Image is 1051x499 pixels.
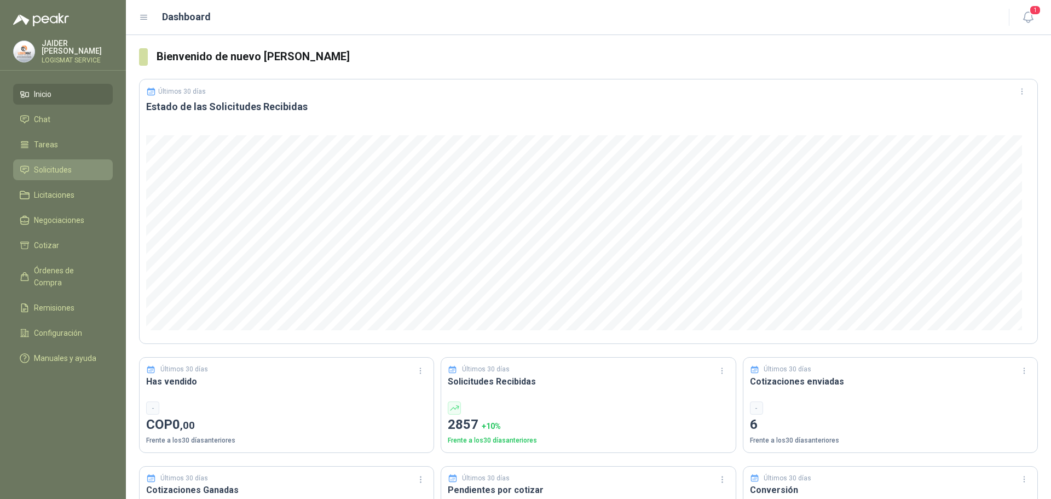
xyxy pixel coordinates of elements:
p: Últimos 30 días [764,364,811,375]
h3: Cotizaciones enviadas [750,375,1031,388]
span: Licitaciones [34,189,74,201]
span: ,00 [180,419,195,432]
div: - [146,402,159,415]
p: Últimos 30 días [462,473,510,484]
p: Últimos 30 días [158,88,206,95]
span: Remisiones [34,302,74,314]
h3: Estado de las Solicitudes Recibidas [146,100,1031,113]
span: Inicio [34,88,51,100]
span: Cotizar [34,239,59,251]
a: Tareas [13,134,113,155]
h3: Cotizaciones Ganadas [146,483,427,497]
div: - [750,402,763,415]
span: 0 [172,417,195,432]
p: 2857 [448,415,729,435]
p: Frente a los 30 días anteriores [448,435,729,446]
button: 1 [1018,8,1038,27]
a: Remisiones [13,297,113,318]
h3: Conversión [750,483,1031,497]
p: Últimos 30 días [160,473,208,484]
span: Negociaciones [34,214,84,226]
a: Cotizar [13,235,113,256]
p: Últimos 30 días [462,364,510,375]
h3: Has vendido [146,375,427,388]
span: Órdenes de Compra [34,265,102,289]
span: Configuración [34,327,82,339]
p: 6 [750,415,1031,435]
span: Chat [34,113,50,125]
p: LOGISMAT SERVICE [42,57,113,64]
p: Frente a los 30 días anteriores [750,435,1031,446]
h3: Solicitudes Recibidas [448,375,729,388]
a: Manuales y ayuda [13,348,113,369]
a: Solicitudes [13,159,113,180]
p: JAIDER [PERSON_NAME] [42,39,113,55]
p: Últimos 30 días [160,364,208,375]
a: Órdenes de Compra [13,260,113,293]
h3: Bienvenido de nuevo [PERSON_NAME] [157,48,1038,65]
span: Tareas [34,139,58,151]
a: Inicio [13,84,113,105]
span: + 10 % [482,422,501,431]
p: Frente a los 30 días anteriores [146,435,427,446]
span: Solicitudes [34,164,72,176]
a: Configuración [13,323,113,343]
a: Licitaciones [13,185,113,205]
span: 1 [1029,5,1041,15]
a: Negociaciones [13,210,113,231]
span: Manuales y ayuda [34,352,96,364]
h3: Pendientes por cotizar [448,483,729,497]
img: Logo peakr [13,13,69,26]
img: Company Logo [14,41,34,62]
h1: Dashboard [162,9,211,25]
p: COP [146,415,427,435]
p: Últimos 30 días [764,473,811,484]
a: Chat [13,109,113,130]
